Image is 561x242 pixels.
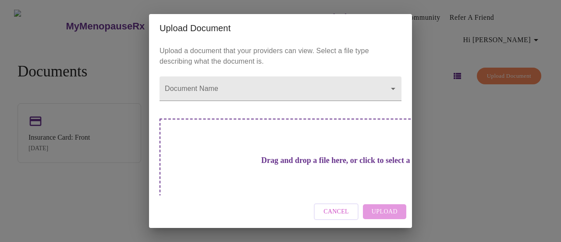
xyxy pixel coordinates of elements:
[160,76,401,101] div: ​
[221,156,463,165] h3: Drag and drop a file here, or click to select a file
[323,206,349,217] span: Cancel
[314,203,359,220] button: Cancel
[160,46,401,67] p: Upload a document that your providers can view. Select a file type describing what the document is.
[160,21,401,35] h2: Upload Document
